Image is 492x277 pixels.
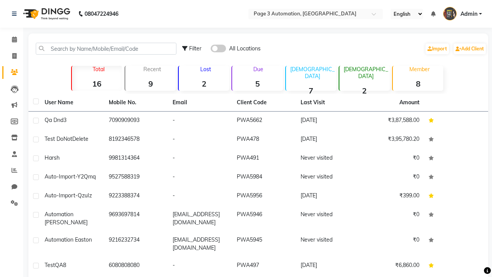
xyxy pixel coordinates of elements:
[296,257,360,275] td: [DATE]
[232,206,296,231] td: PWA5946
[104,112,168,130] td: 7090909093
[45,117,66,123] span: Qa Dnd3
[36,43,176,55] input: Search by Name/Mobile/Email/Code
[393,79,443,88] strong: 8
[296,94,360,112] th: Last Visit
[168,94,232,112] th: Email
[426,43,449,54] a: Import
[168,149,232,168] td: -
[232,79,283,88] strong: 5
[232,94,296,112] th: Client Code
[232,231,296,257] td: PWA5945
[168,231,232,257] td: [EMAIL_ADDRESS][DOMAIN_NAME]
[360,149,424,168] td: ₹0
[296,149,360,168] td: Never visited
[360,112,424,130] td: ₹3,87,588.00
[396,66,443,73] p: Member
[232,130,296,149] td: PWA478
[104,168,168,187] td: 9527588319
[104,94,168,112] th: Mobile No.
[45,192,92,199] span: Auto-Import-QzuIz
[234,66,283,73] p: Due
[125,79,176,88] strong: 9
[168,187,232,206] td: -
[168,112,232,130] td: -
[296,130,360,149] td: [DATE]
[296,231,360,257] td: Never visited
[296,112,360,130] td: [DATE]
[45,262,55,269] span: Test
[289,66,336,80] p: [DEMOGRAPHIC_DATA]
[104,257,168,275] td: 6080808080
[104,130,168,149] td: 8192346578
[232,187,296,206] td: PWA5956
[85,3,118,25] b: 08047224946
[296,206,360,231] td: Never visited
[229,45,261,53] span: All Locations
[232,112,296,130] td: PWA5662
[360,257,424,275] td: ₹6,860.00
[460,10,477,18] span: Admin
[454,43,486,54] a: Add Client
[168,168,232,187] td: -
[360,130,424,149] td: ₹3,95,780.20
[128,66,176,73] p: Recent
[189,45,201,52] span: Filter
[104,206,168,231] td: 9693697814
[45,173,96,180] span: Auto-Import-Y2Qmq
[20,3,72,25] img: logo
[232,168,296,187] td: PWA5984
[179,79,229,88] strong: 2
[40,94,104,112] th: User Name
[104,149,168,168] td: 9981314364
[232,257,296,275] td: PWA497
[339,86,390,95] strong: 2
[395,94,424,111] th: Amount
[360,231,424,257] td: ₹0
[168,130,232,149] td: -
[360,168,424,187] td: ₹0
[104,231,168,257] td: 9216232734
[45,154,60,161] span: Harsh
[360,187,424,206] td: ₹399.00
[182,66,229,73] p: Lost
[72,79,122,88] strong: 16
[55,262,66,269] span: QA8
[45,135,88,142] span: Test DoNotDelete
[75,66,122,73] p: Total
[443,7,457,20] img: Admin
[296,187,360,206] td: [DATE]
[45,211,88,226] span: Automation [PERSON_NAME]
[45,236,92,243] span: Automation Easton
[286,86,336,95] strong: 7
[168,206,232,231] td: [EMAIL_ADDRESS][DOMAIN_NAME]
[342,66,390,80] p: [DEMOGRAPHIC_DATA]
[232,149,296,168] td: PWA491
[168,257,232,275] td: -
[104,187,168,206] td: 9223388374
[360,206,424,231] td: ₹0
[296,168,360,187] td: Never visited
